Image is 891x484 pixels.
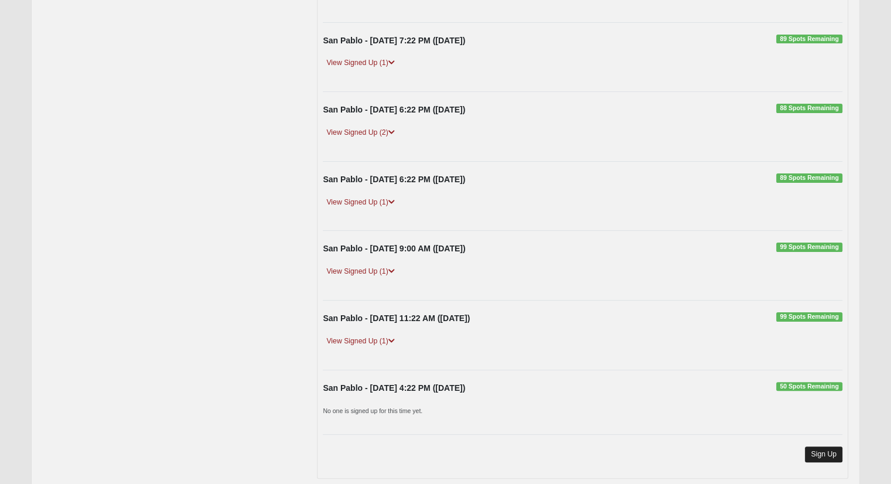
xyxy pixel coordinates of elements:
strong: San Pablo - [DATE] 9:00 AM ([DATE]) [323,244,465,253]
a: View Signed Up (2) [323,127,398,139]
strong: San Pablo - [DATE] 6:22 PM ([DATE]) [323,105,465,114]
strong: San Pablo - [DATE] 11:22 AM ([DATE]) [323,313,470,323]
a: View Signed Up (1) [323,335,398,347]
a: View Signed Up (1) [323,265,398,278]
a: View Signed Up (1) [323,57,398,69]
a: View Signed Up (1) [323,196,398,209]
span: 89 Spots Remaining [776,35,842,44]
strong: San Pablo - [DATE] 4:22 PM ([DATE]) [323,383,465,393]
strong: San Pablo - [DATE] 6:22 PM ([DATE]) [323,175,465,184]
span: 50 Spots Remaining [776,382,842,391]
span: 99 Spots Remaining [776,312,842,322]
strong: San Pablo - [DATE] 7:22 PM ([DATE]) [323,36,465,45]
span: 89 Spots Remaining [776,173,842,183]
a: Sign Up [805,446,842,462]
span: 88 Spots Remaining [776,104,842,113]
small: No one is signed up for this time yet. [323,407,422,414]
span: 99 Spots Remaining [776,243,842,252]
